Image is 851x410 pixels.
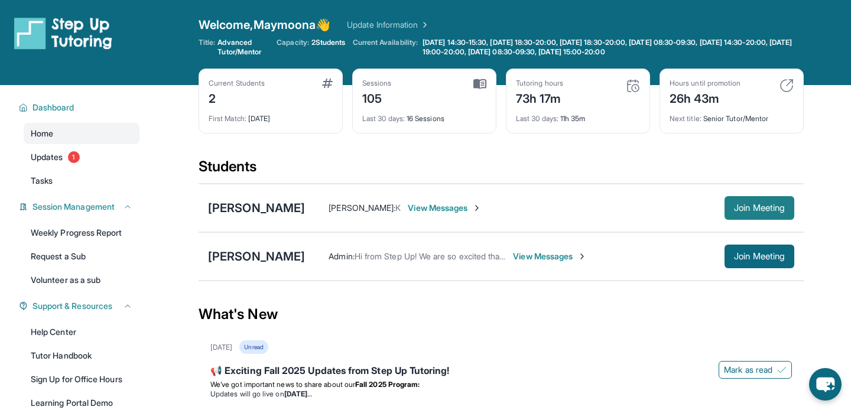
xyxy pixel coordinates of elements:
button: Mark as read [719,361,792,379]
a: [DATE] 14:30-15:30, [DATE] 18:30-20:00, [DATE] 18:30-20:00, [DATE] 08:30-09:30, [DATE] 14:30-20:0... [420,38,804,57]
span: Welcome, Maymoona 👋 [199,17,330,33]
div: [DATE] [210,343,232,352]
button: chat-button [809,368,842,401]
div: [PERSON_NAME] [208,200,305,216]
button: Dashboard [28,102,132,113]
span: Capacity: [277,38,309,47]
div: What's New [199,288,804,340]
a: Tasks [24,170,139,191]
button: Join Meeting [725,196,794,220]
span: Title: [199,38,215,57]
span: 1 [68,151,80,163]
span: Dashboard [33,102,74,113]
span: [PERSON_NAME] : [329,203,395,213]
div: Sessions [362,79,392,88]
span: Last 30 days : [362,114,405,123]
div: [DATE] [209,107,333,123]
div: 16 Sessions [362,107,486,123]
a: Tutor Handbook [24,345,139,366]
div: Students [199,157,804,183]
span: Current Availability: [353,38,418,57]
div: Current Students [209,79,265,88]
a: Sign Up for Office Hours [24,369,139,390]
span: Session Management [33,201,115,213]
span: Last 30 days : [516,114,558,123]
span: [DATE] 14:30-15:30, [DATE] 18:30-20:00, [DATE] 18:30-20:00, [DATE] 08:30-09:30, [DATE] 14:30-20:0... [423,38,801,57]
strong: [DATE] [284,389,312,398]
span: View Messages [513,250,587,262]
div: Hours until promotion [670,79,740,88]
span: Home [31,128,53,139]
span: Mark as read [724,364,772,376]
button: Session Management [28,201,132,213]
span: Tasks [31,175,53,187]
strong: Fall 2025 Program: [355,380,420,389]
button: Support & Resources [28,300,132,312]
span: Admin : [329,251,354,261]
div: 📢 Exciting Fall 2025 Updates from Step Up Tutoring! [210,363,792,380]
img: card [626,79,640,93]
a: Help Center [24,321,139,343]
div: Unread [239,340,268,354]
span: View Messages [408,202,482,214]
div: 105 [362,88,392,107]
a: Update Information [347,19,430,31]
img: card [779,79,794,93]
a: Volunteer as a sub [24,269,139,291]
span: Support & Resources [33,300,112,312]
span: Advanced Tutor/Mentor [217,38,269,57]
span: 2 Students [311,38,346,47]
img: card [322,79,333,88]
img: card [473,79,486,89]
div: 26h 43m [670,88,740,107]
a: Updates1 [24,147,139,168]
img: Chevron Right [418,19,430,31]
li: Updates will go live on [210,389,792,399]
img: Mark as read [777,365,787,375]
a: Home [24,123,139,144]
img: Chevron-Right [472,203,482,213]
span: Join Meeting [734,204,785,211]
div: 2 [209,88,265,107]
span: Next title : [670,114,701,123]
span: First Match : [209,114,246,123]
span: Updates [31,151,63,163]
img: logo [14,17,112,50]
img: Chevron-Right [577,252,587,261]
span: Join Meeting [734,253,785,260]
div: 73h 17m [516,88,563,107]
button: Join Meeting [725,245,794,268]
span: K [395,203,401,213]
div: [PERSON_NAME] [208,248,305,265]
div: 11h 35m [516,107,640,123]
div: Senior Tutor/Mentor [670,107,794,123]
a: Request a Sub [24,246,139,267]
a: Weekly Progress Report [24,222,139,243]
span: We’ve got important news to share about our [210,380,355,389]
div: Tutoring hours [516,79,563,88]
